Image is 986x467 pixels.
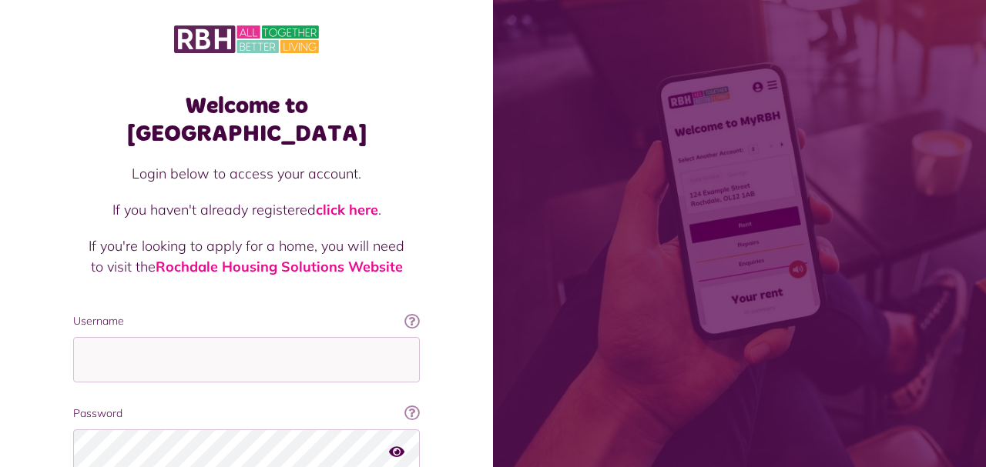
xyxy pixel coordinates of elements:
[156,258,403,275] a: Rochdale Housing Solutions Website
[73,92,420,148] h1: Welcome to [GEOGRAPHIC_DATA]
[73,405,420,422] label: Password
[174,23,319,55] img: MyRBH
[89,199,404,220] p: If you haven't already registered .
[316,201,378,218] a: click here
[73,313,420,329] label: Username
[89,235,404,277] p: If you're looking to apply for a home, you will need to visit the
[89,163,404,184] p: Login below to access your account.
